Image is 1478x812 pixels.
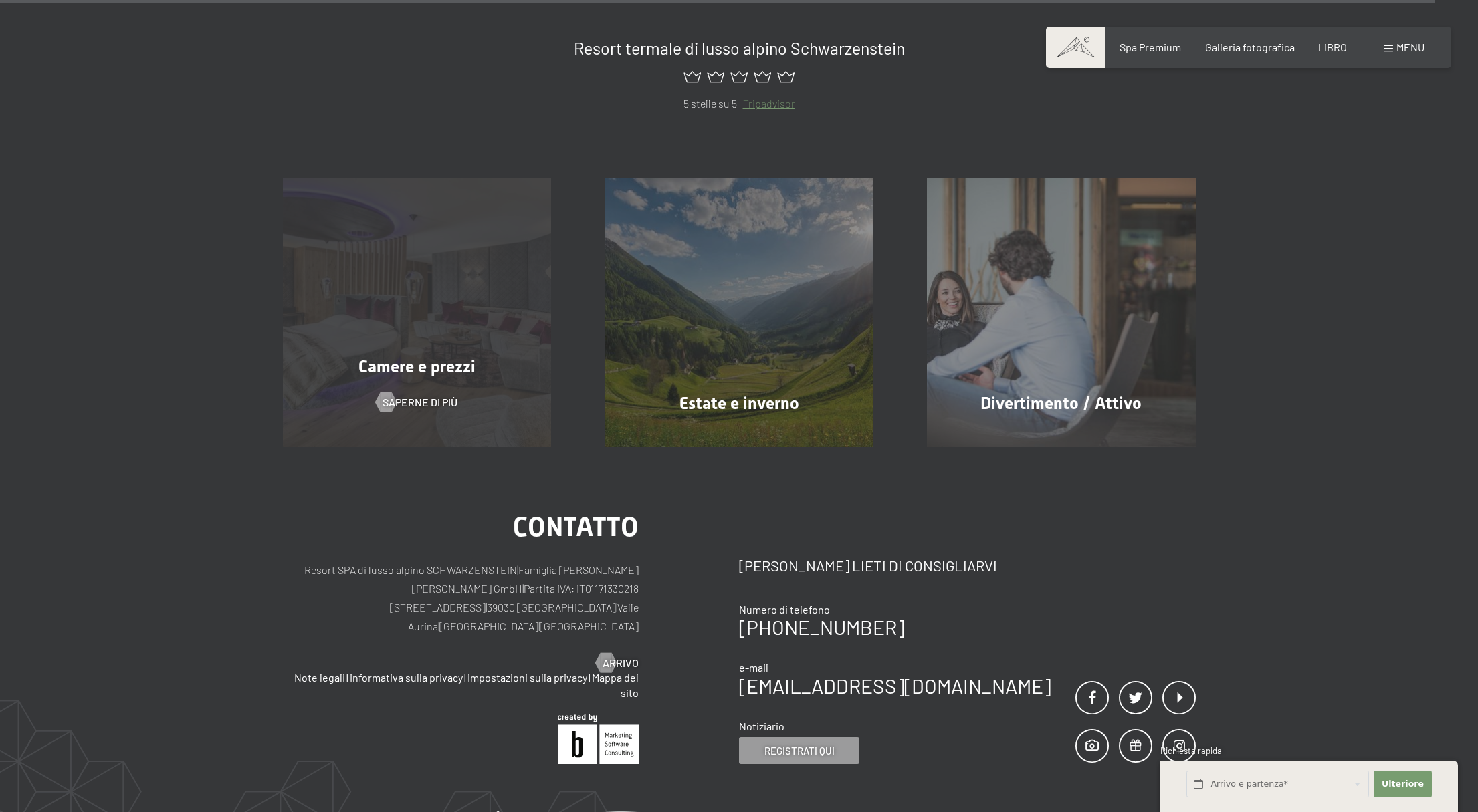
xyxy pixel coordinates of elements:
font: Estate e inverno [679,394,799,413]
font: 39030 [GEOGRAPHIC_DATA] [487,601,616,614]
font: Resort termale di lusso alpino Schwarzenstein [574,38,905,58]
a: Impostazioni sulla privacy [467,671,587,684]
font: | [517,563,518,576]
a: Informativa sulla privacy [350,671,463,684]
a: Wellness Hotel Alto Adige SCHWARZENSTEIN - Vacanze benessere nelle Alpi, escursioni e benessere D... [900,178,1223,447]
a: Tripadvisor [743,97,795,110]
font: Camere e prezzi [358,357,476,376]
font: Valle Aurina [408,601,639,632]
a: Spa Premium [1120,41,1181,53]
font: | [522,582,524,595]
font: | [589,671,591,684]
font: 5 stelle su 5 - [683,97,743,110]
font: e-mail [739,661,768,674]
font: | [616,601,617,614]
a: Galleria fotografica [1205,41,1295,53]
font: Resort SPA di lusso alpino SCHWARZENSTEIN [304,563,517,576]
font: Ulteriore [1382,779,1424,789]
font: Arrivo [603,656,639,669]
font: Registrati qui [764,745,835,757]
font: Richiesta rapida [1160,745,1222,756]
font: [GEOGRAPHIC_DATA] [439,620,538,632]
font: Famiglia [PERSON_NAME] [518,563,639,576]
font: | [438,620,439,632]
font: [PERSON_NAME] GmbH [412,582,522,595]
font: Numero di telefono [739,603,830,616]
a: Note legali [294,671,345,684]
font: [PERSON_NAME] lieti di consigliarvi [739,557,997,574]
font: Saperne di più [383,396,457,408]
a: [PHONE_NUMBER] [739,615,904,639]
a: [EMAIL_ADDRESS][DOMAIN_NAME] [739,674,1051,698]
font: [STREET_ADDRESS] [390,601,486,614]
font: | [346,671,348,684]
font: | [464,671,466,684]
font: menu [1396,41,1424,53]
font: contatto [513,511,639,543]
a: LIBRO [1318,41,1347,53]
button: Ulteriore [1374,771,1431,798]
font: Divertimento / Attivo [980,394,1142,413]
a: Wellness Hotel Alto Adige SCHWARZENSTEIN - Vacanze benessere nelle Alpi, escursioni e benessere C... [256,178,578,447]
a: Wellness Hotel Alto Adige SCHWARZENSTEIN - Vacanze benessere nelle Alpi, escursioni e benessere E... [578,178,900,447]
font: | [538,620,540,632]
font: Partita IVA: IT01171330218 [524,582,639,595]
a: Arrivo [596,656,639,670]
font: [GEOGRAPHIC_DATA] [540,620,639,632]
img: Brandnamic GmbH | Soluzioni leader per l'ospitalità [558,714,639,764]
font: | [486,601,487,614]
a: Mappa del sito [592,671,639,698]
font: Notiziario [739,720,784,732]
